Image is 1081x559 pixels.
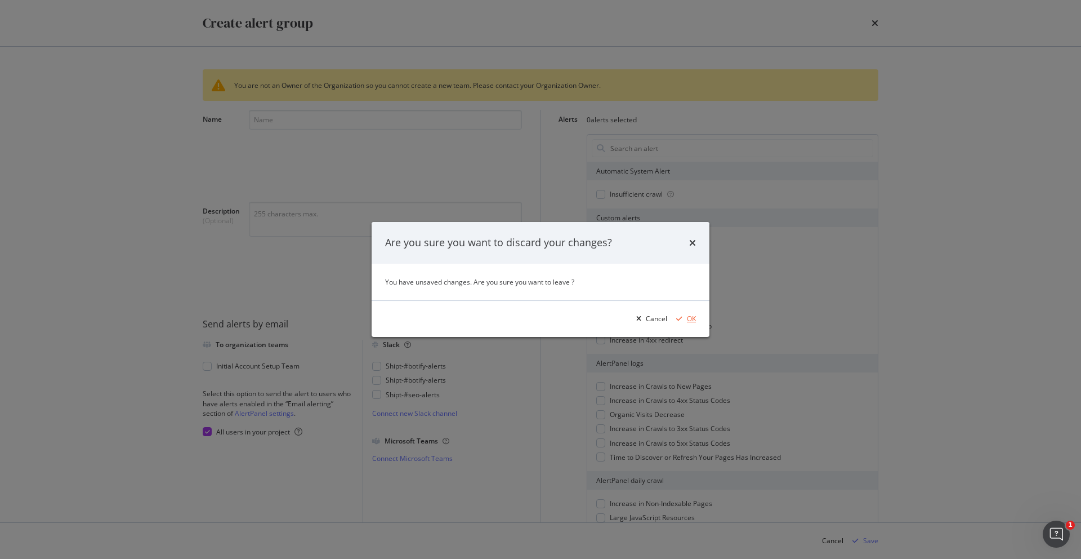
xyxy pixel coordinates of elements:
div: OK [687,314,696,323]
button: Cancel [632,310,667,328]
div: times [689,236,696,250]
div: You have unsaved changes. Are you sure you want to leave ? [385,277,696,287]
div: Cancel [646,314,667,323]
button: OK [672,310,696,328]
div: Are you sure you want to discard your changes? [385,236,612,250]
span: 1 [1066,521,1075,530]
div: modal [372,222,709,337]
iframe: Intercom live chat [1043,521,1070,548]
